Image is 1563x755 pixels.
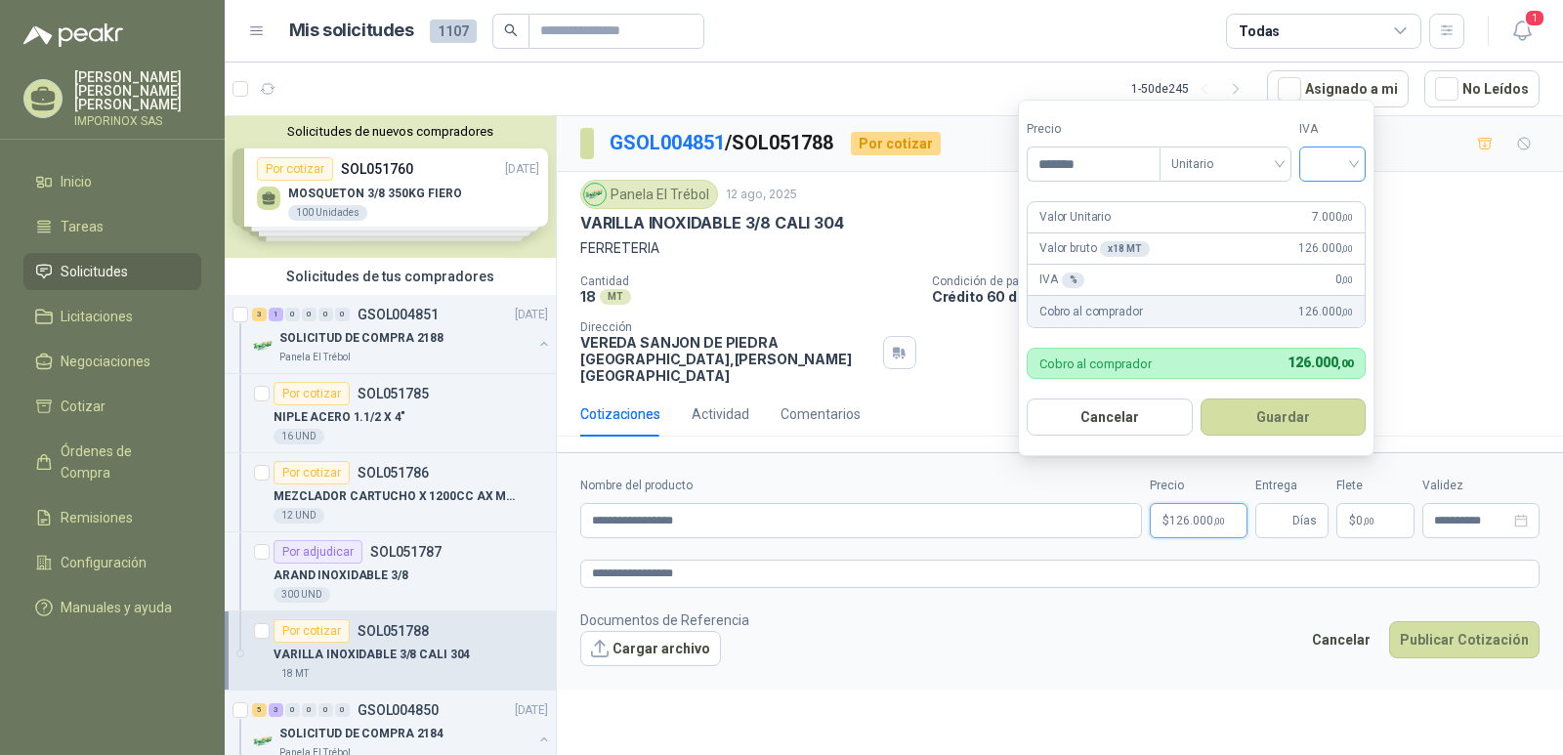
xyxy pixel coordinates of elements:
div: Solicitudes de nuevos compradoresPor cotizarSOL051760[DATE] MOSQUETON 3/8 350KG FIERO100 Unidades... [225,116,556,258]
span: Manuales y ayuda [61,597,172,618]
label: Flete [1336,477,1415,495]
div: 3 [269,703,283,717]
p: Cantidad [580,274,916,288]
p: VEREDA SANJON DE PIEDRA [GEOGRAPHIC_DATA] , [PERSON_NAME][GEOGRAPHIC_DATA] [580,334,875,384]
p: SOL051787 [370,545,442,559]
span: ,00 [1363,516,1374,526]
span: 1107 [430,20,477,43]
p: Crédito 60 días [932,288,1555,305]
p: Dirección [580,320,875,334]
p: Panela El Trébol [279,350,351,365]
button: 1 [1504,14,1540,49]
span: 1 [1524,9,1545,27]
p: SOLICITUD DE COMPRA 2184 [279,725,444,743]
span: 126.000 [1288,355,1353,370]
div: 0 [335,703,350,717]
p: Valor Unitario [1039,208,1111,227]
span: Tareas [61,216,104,237]
div: Por cotizar [274,619,350,643]
div: Por cotizar [274,382,350,405]
div: 300 UND [274,587,330,603]
img: Company Logo [252,730,275,753]
p: Cobro al comprador [1039,357,1152,370]
div: 12 UND [274,508,324,524]
span: 0 [1335,271,1353,289]
a: Por cotizarSOL051786MEZCLADOR CARTUCHO X 1200CC AX MC-2BK124-412 UND [225,453,556,532]
div: Todas [1239,21,1280,42]
a: Licitaciones [23,298,201,335]
div: Solicitudes de tus compradores [225,258,556,295]
span: Días [1292,504,1317,537]
p: SOL051785 [358,387,429,400]
button: Guardar [1201,398,1367,436]
div: Comentarios [781,403,861,425]
div: 0 [285,308,300,321]
div: Actividad [692,403,749,425]
div: Por cotizar [274,461,350,484]
a: Negociaciones [23,343,201,380]
label: Precio [1027,120,1160,139]
div: Por adjudicar [274,540,362,564]
a: Configuración [23,544,201,581]
a: Remisiones [23,499,201,536]
label: IVA [1299,120,1366,139]
p: [PERSON_NAME] [PERSON_NAME] [PERSON_NAME] [74,70,201,111]
a: GSOL004851 [610,131,725,154]
a: Órdenes de Compra [23,433,201,491]
img: Company Logo [584,184,606,205]
label: Validez [1422,477,1540,495]
a: Manuales y ayuda [23,589,201,626]
div: 3 [252,308,267,321]
span: Negociaciones [61,351,150,372]
button: Cancelar [1301,621,1381,658]
p: SOL051788 [358,624,429,638]
p: $ 0,00 [1336,503,1415,538]
div: 0 [302,703,317,717]
div: 0 [318,308,333,321]
span: Unitario [1171,149,1280,179]
p: VARILLA INOXIDABLE 3/8 CALI 304 [580,213,843,233]
img: Logo peakr [23,23,123,47]
span: ,00 [1341,212,1353,223]
button: Cargar archivo [580,631,721,666]
p: FERRETERIA [580,237,1540,259]
p: [DATE] [515,306,548,324]
p: Valor bruto [1039,239,1150,258]
p: GSOL004851 [358,308,439,321]
button: Publicar Cotización [1389,621,1540,658]
button: No Leídos [1424,70,1540,107]
p: / SOL051788 [610,128,835,158]
p: 18 [580,288,596,305]
span: 0 [1356,515,1374,526]
a: Por cotizarSOL051788VARILLA INOXIDABLE 3/8 CALI 30418 MT [225,611,556,691]
a: Solicitudes [23,253,201,290]
p: 12 ago, 2025 [726,186,797,204]
p: SOL051786 [358,466,429,480]
a: Por adjudicarSOL051787ARAND INOXIDABLE 3/8300 UND [225,532,556,611]
p: IVA [1039,271,1084,289]
span: 7.000 [1312,208,1353,227]
span: ,00 [1341,243,1353,254]
p: Condición de pago [932,274,1555,288]
div: 18 MT [274,666,317,682]
span: Remisiones [61,507,133,528]
span: 126.000 [1298,239,1353,258]
span: Configuración [61,552,147,573]
label: Nombre del producto [580,477,1142,495]
div: 0 [285,703,300,717]
a: Por cotizarSOL051785NIPLE ACERO 1.1/2 X 4"16 UND [225,374,556,453]
span: Solicitudes [61,261,128,282]
button: Solicitudes de nuevos compradores [232,124,548,139]
div: MT [600,289,631,305]
div: % [1062,273,1085,288]
p: NIPLE ACERO 1.1/2 X 4" [274,408,405,427]
p: GSOL004850 [358,703,439,717]
span: Licitaciones [61,306,133,327]
div: 0 [318,703,333,717]
p: SOLICITUD DE COMPRA 2188 [279,329,444,348]
span: ,00 [1337,357,1353,370]
button: Cancelar [1027,398,1193,436]
div: 0 [335,308,350,321]
div: 1 - 50 de 245 [1131,73,1251,105]
p: VARILLA INOXIDABLE 3/8 CALI 304 [274,646,470,664]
